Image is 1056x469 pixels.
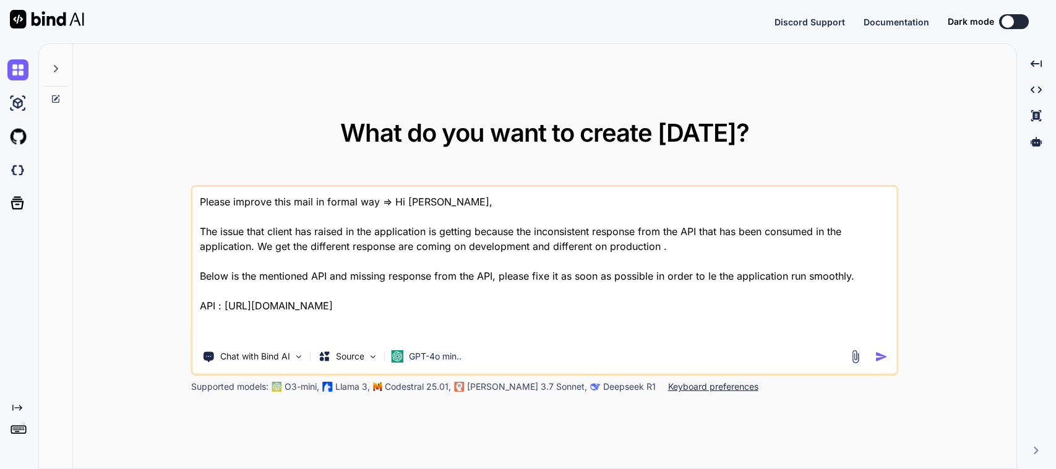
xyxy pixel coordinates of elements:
img: icon [875,350,888,363]
p: Llama 3, [335,381,370,393]
button: Discord Support [775,15,845,28]
img: darkCloudIdeIcon [7,160,28,181]
span: Documentation [864,17,929,27]
img: Pick Tools [294,351,304,362]
img: Bind AI [10,10,84,28]
textarea: Please improve this mail in formal way => Hi [PERSON_NAME], The issue that client has raised in t... [193,187,896,340]
p: Chat with Bind AI [220,350,290,363]
p: GPT-4o min.. [409,350,461,363]
img: GPT-4o mini [392,350,404,363]
p: Supported models: [191,381,268,393]
p: Deepseek R1 [603,381,656,393]
p: [PERSON_NAME] 3.7 Sonnet, [467,381,587,393]
p: Codestral 25.01, [385,381,451,393]
img: ai-studio [7,93,28,114]
p: Keyboard preferences [668,381,758,393]
img: claude [455,382,465,392]
span: Discord Support [775,17,845,27]
button: Documentation [864,15,929,28]
img: Llama2 [323,382,333,392]
p: Source [336,350,364,363]
img: attachment [848,350,862,364]
img: GPT-4 [272,382,282,392]
img: githubLight [7,126,28,147]
span: Dark mode [948,15,994,28]
img: claude [591,382,601,392]
img: Mistral-AI [374,382,382,391]
img: chat [7,59,28,80]
img: Pick Models [368,351,379,362]
span: What do you want to create [DATE]? [340,118,749,148]
p: O3-mini, [285,381,319,393]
